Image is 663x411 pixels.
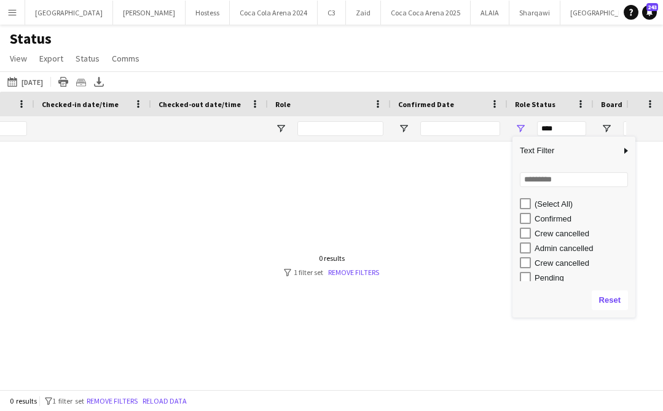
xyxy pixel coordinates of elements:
span: Board [601,100,622,109]
button: Hostess [186,1,230,25]
input: Search filter values [520,172,628,187]
a: 243 [642,5,657,20]
div: 0 results [284,253,379,263]
span: Confirmed Date [398,100,454,109]
a: Remove filters [328,268,379,277]
span: Checked-in date/time [42,100,119,109]
button: ALAIA [471,1,509,25]
div: Crew cancelled [535,229,632,238]
app-action-btn: Crew files as ZIP [74,74,88,89]
span: 243 [646,3,658,11]
button: Reload data [140,394,189,408]
button: C3 [318,1,346,25]
button: [GEOGRAPHIC_DATA] [25,1,113,25]
button: Open Filter Menu [515,123,526,134]
span: View [10,53,27,64]
button: Open Filter Menu [398,123,409,134]
span: Status [76,53,100,64]
a: Export [34,50,68,66]
span: Checked-out date/time [159,100,241,109]
span: Role Status [515,100,555,109]
button: Sharqawi [509,1,560,25]
span: 1 filter set [52,396,84,405]
span: Export [39,53,63,64]
div: 1 filter set [284,268,379,277]
span: Text Filter [512,140,621,161]
button: Coca Cola Arena 2024 [230,1,318,25]
div: (Select All) [535,199,632,209]
button: Coca Coca Arena 2025 [381,1,471,25]
button: Reset [592,290,628,310]
div: Pending [535,273,632,282]
button: Open Filter Menu [275,123,286,134]
a: Status [71,50,104,66]
span: Role [275,100,291,109]
span: Comms [112,53,139,64]
div: Admin cancelled [535,244,632,253]
button: [PERSON_NAME] [113,1,186,25]
app-action-btn: Print [56,74,71,89]
div: Confirmed [535,214,632,223]
button: Remove filters [84,394,140,408]
button: [DATE] [5,74,45,89]
input: Confirmed Date Filter Input [420,121,500,136]
a: View [5,50,32,66]
div: Filter List [512,196,635,285]
button: Zaid [346,1,381,25]
a: Comms [107,50,144,66]
div: Crew cancelled [535,258,632,268]
app-action-btn: Export XLSX [92,74,106,89]
input: Role Filter Input [297,121,383,136]
div: Column Filter [512,137,635,317]
button: Open Filter Menu [601,123,612,134]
